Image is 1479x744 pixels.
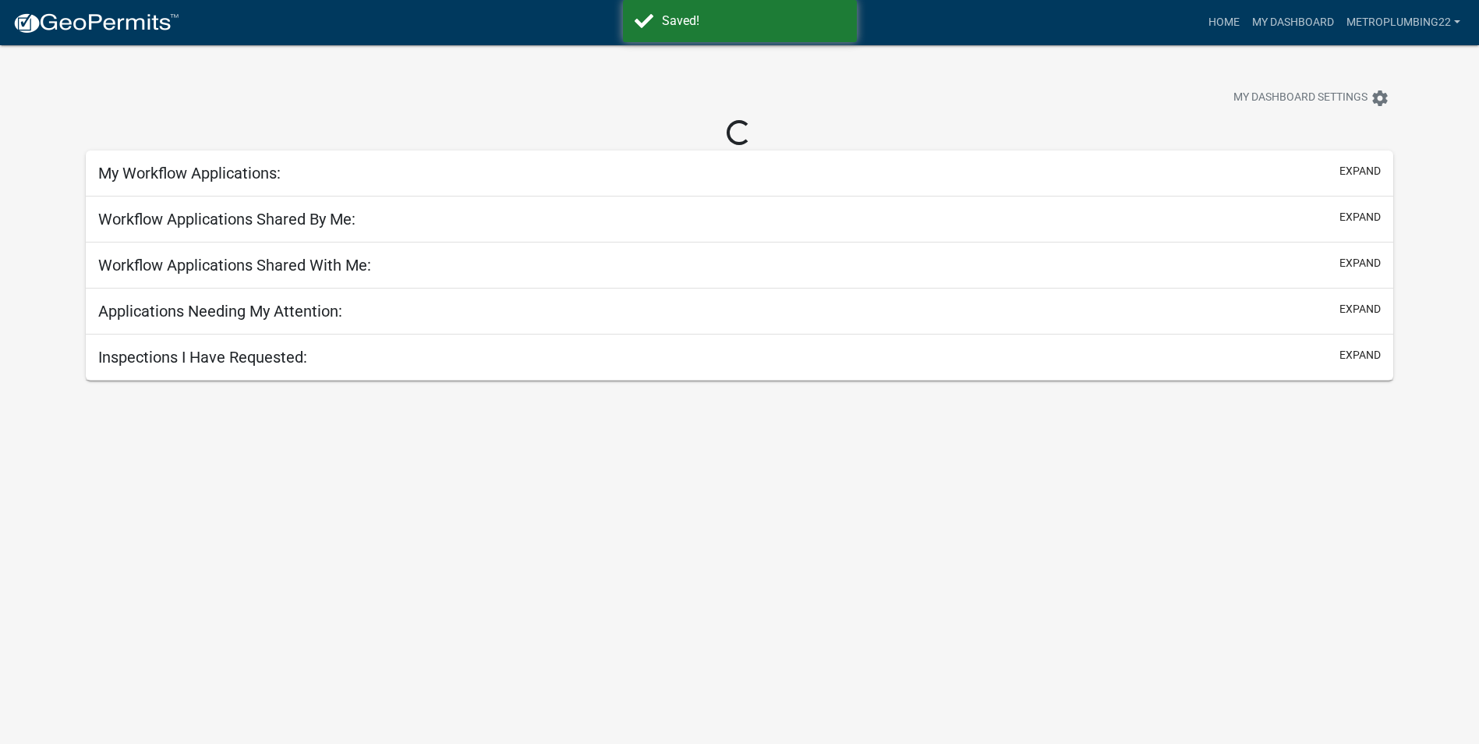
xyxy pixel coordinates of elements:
[1246,8,1340,37] a: My Dashboard
[98,256,371,275] h5: Workflow Applications Shared With Me:
[1221,83,1402,113] button: My Dashboard Settingssettings
[98,302,342,321] h5: Applications Needing My Attention:
[98,210,356,229] h5: Workflow Applications Shared By Me:
[98,164,281,182] h5: My Workflow Applications:
[1339,163,1381,179] button: expand
[1339,347,1381,363] button: expand
[1233,89,1368,108] span: My Dashboard Settings
[1202,8,1246,37] a: Home
[1339,301,1381,317] button: expand
[1339,255,1381,271] button: expand
[1339,209,1381,225] button: expand
[1371,89,1389,108] i: settings
[1340,8,1467,37] a: metroplumbing22
[662,12,845,30] div: Saved!
[98,348,307,367] h5: Inspections I Have Requested:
